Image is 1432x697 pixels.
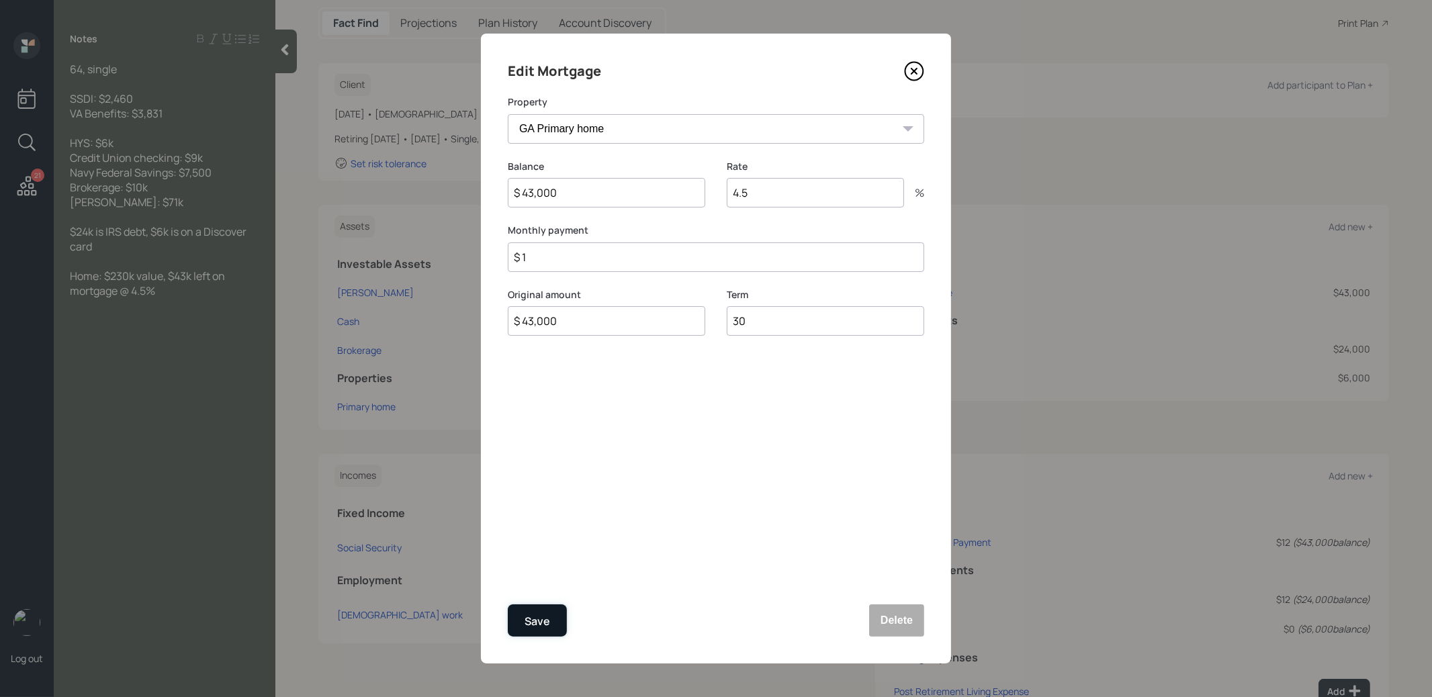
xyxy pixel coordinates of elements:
label: Balance [508,160,705,173]
label: Term [727,288,924,301]
button: Delete [869,604,924,637]
label: Monthly payment [508,224,924,237]
label: Original amount [508,288,705,301]
label: Rate [727,160,924,173]
div: % [904,187,924,198]
div: Save [525,612,550,631]
h4: Edit Mortgage [508,60,601,82]
label: Property [508,95,924,109]
button: Save [508,604,567,637]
